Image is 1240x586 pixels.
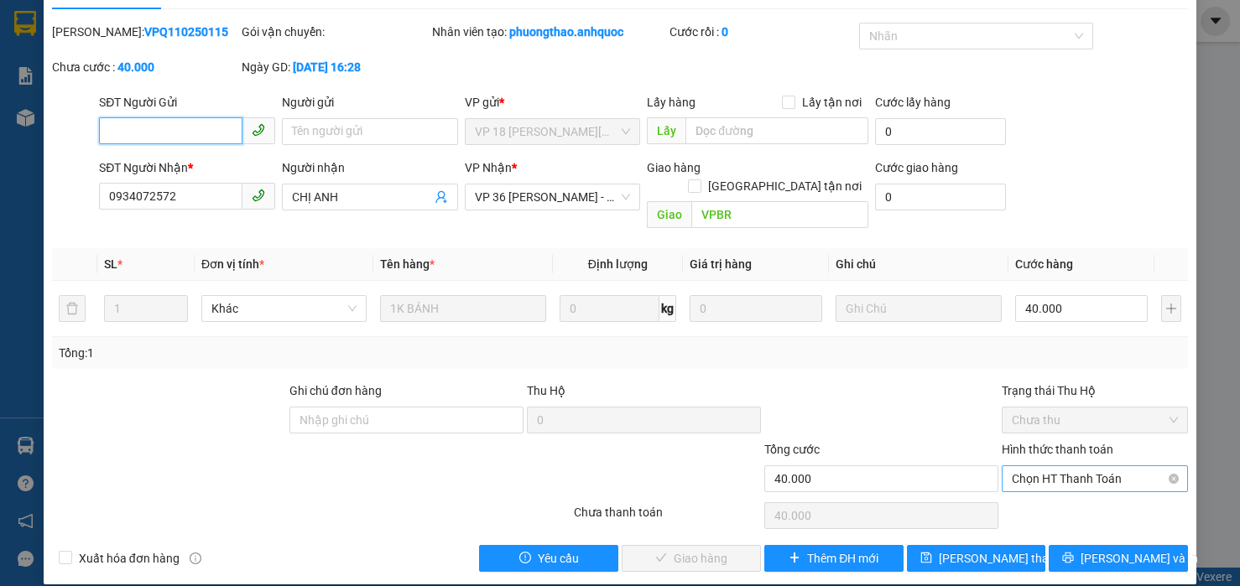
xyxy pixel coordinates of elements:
span: Lấy [647,117,685,144]
input: Dọc đường [685,117,868,144]
span: VP 36 Lê Thành Duy - Bà Rịa [475,184,631,210]
button: printer[PERSON_NAME] và In [1049,545,1188,572]
span: Chưa thu [1012,407,1178,433]
button: plus [1161,295,1181,322]
span: Tổng cước [764,443,820,456]
button: exclamation-circleYêu cầu [479,545,618,572]
button: checkGiao hàng [622,545,761,572]
div: Chưa cước : [52,58,238,76]
span: Giao hàng [647,161,701,174]
div: Người nhận [282,158,458,177]
div: Ngày GD: [242,58,428,76]
span: phone [252,189,265,202]
span: phone [252,123,265,137]
b: 40.000 [117,60,154,74]
input: Cước lấy hàng [875,118,1005,145]
div: Cước rồi : [669,23,856,41]
b: phuongthao.anhquoc [509,25,623,39]
b: VPQ110250115 [144,25,228,39]
span: Giá trị hàng [690,257,752,271]
span: Tên hàng [380,257,435,271]
div: [PERSON_NAME]: [52,23,238,41]
span: [PERSON_NAME] thay đổi [939,549,1073,568]
button: plusThêm ĐH mới [764,545,904,572]
span: exclamation-circle [519,552,531,565]
span: [PERSON_NAME] và In [1081,549,1198,568]
span: Yêu cầu [538,549,579,568]
input: Dọc đường [691,201,868,228]
span: plus [789,552,800,565]
input: Ghi chú đơn hàng [289,407,524,433]
span: [GEOGRAPHIC_DATA] tận nơi [701,177,868,195]
div: Trạng thái Thu Hộ [1002,381,1188,400]
div: Gói vận chuyển: [242,23,428,41]
div: Nhân viên tạo: [432,23,666,41]
th: Ghi chú [829,248,1008,281]
div: Chưa thanh toán [572,503,762,532]
span: VP 18 Nguyễn Thái Bình - Quận 1 [475,119,631,144]
input: Cước giao hàng [875,184,1005,210]
input: 0 [690,295,823,322]
span: save [920,552,932,565]
span: Giao [647,201,691,228]
b: 0 [722,25,728,39]
span: Đơn vị tính [201,257,264,271]
button: save[PERSON_NAME] thay đổi [907,545,1046,572]
span: Thu Hộ [527,384,565,397]
span: info-circle [190,552,201,564]
span: Chọn HT Thanh Toán [1012,466,1178,491]
input: VD: Bàn, Ghế [380,295,545,322]
div: VP gửi [465,93,641,111]
div: SĐT Người Nhận [99,158,275,177]
div: Người gửi [282,93,458,111]
b: [DATE] 16:28 [293,60,361,74]
div: Tổng: 1 [59,344,480,362]
span: Xuất hóa đơn hàng [72,549,186,568]
span: Thêm ĐH mới [807,549,878,568]
span: user-add [435,190,448,204]
span: Lấy hàng [647,96,696,109]
button: delete [59,295,86,322]
span: kg [659,295,676,322]
label: Cước lấy hàng [875,96,951,109]
span: Định lượng [588,257,648,271]
span: close-circle [1169,474,1179,484]
label: Cước giao hàng [875,161,958,174]
span: Cước hàng [1015,257,1073,271]
span: Khác [211,296,357,321]
input: Ghi Chú [836,295,1001,322]
div: SĐT Người Gửi [99,93,275,111]
span: VP Nhận [465,161,512,174]
span: SL [104,257,117,271]
label: Ghi chú đơn hàng [289,384,382,397]
span: Lấy tận nơi [795,93,868,111]
label: Hình thức thanh toán [1002,443,1113,456]
span: printer [1062,552,1074,565]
